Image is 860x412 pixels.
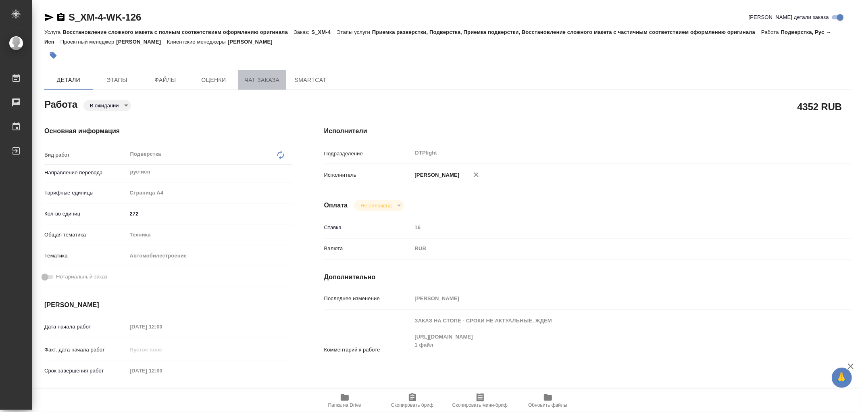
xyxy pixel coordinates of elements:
h4: [PERSON_NAME] [44,300,292,310]
p: Приемка разверстки, Подверстка, Приемка подверстки, Восстановление сложного макета с частичным со... [372,29,761,35]
p: Дата начала работ [44,323,127,331]
span: SmartCat [291,75,330,85]
span: Этапы [98,75,136,85]
p: Заказ: [294,29,311,35]
span: Детали [49,75,88,85]
span: Нотариальный заказ [56,273,107,281]
button: Удалить исполнителя [467,166,485,184]
button: 🙏 [832,368,852,388]
span: Скопировать мини-бриф [452,402,508,408]
button: Скопировать ссылку [56,13,66,22]
p: Работа [761,29,781,35]
p: Этапы услуги [337,29,372,35]
p: Тематика [44,252,127,260]
p: Валюта [324,245,412,253]
input: Пустое поле [127,365,198,376]
a: S_XM-4-WK-126 [69,12,141,23]
p: Ставка [324,224,412,232]
h4: Исполнители [324,126,851,136]
button: Не оплачена [358,202,394,209]
div: Техника [127,228,292,242]
div: В ожидании [354,200,404,211]
p: [PERSON_NAME] [412,171,460,179]
p: S_XM-4 [311,29,337,35]
input: ✎ Введи что-нибудь [127,208,292,220]
p: Факт. дата начала работ [44,346,127,354]
div: RUB [412,242,807,255]
h2: Работа [44,96,77,111]
button: Скопировать мини-бриф [446,389,514,412]
p: Вид работ [44,151,127,159]
span: Оценки [194,75,233,85]
div: Автомобилестроение [127,249,292,263]
div: Страница А4 [127,186,292,200]
button: Скопировать ссылку для ЯМессенджера [44,13,54,22]
span: Папка на Drive [328,402,361,408]
input: Пустое поле [412,293,807,304]
p: Проектный менеджер [60,39,116,45]
input: Пустое поле [412,222,807,233]
p: Подразделение [324,150,412,158]
h4: Оплата [324,201,348,210]
h2: 4352 RUB [798,100,842,113]
span: Обновить файлы [528,402,567,408]
div: В ожидании [83,100,131,111]
p: Последнее изменение [324,295,412,303]
button: Добавить тэг [44,46,62,64]
span: Скопировать бриф [391,402,433,408]
input: Пустое поле [127,344,198,356]
textarea: ЗАКАЗ НА СТОПЕ - СРОКИ НЕ АКТУАЛЬНЫЕ, ЖДЕМ [URL][DOMAIN_NAME] 1 файл [412,314,807,384]
span: Чат заказа [243,75,281,85]
p: Направление перевода [44,169,127,177]
button: В ожидании [87,102,121,109]
button: Папка на Drive [311,389,379,412]
p: Исполнитель [324,171,412,179]
span: [PERSON_NAME] детали заказа [749,13,829,21]
h4: Основная информация [44,126,292,136]
p: Тарифные единицы [44,189,127,197]
p: Общая тематика [44,231,127,239]
button: Обновить файлы [514,389,582,412]
p: [PERSON_NAME] [116,39,167,45]
input: Пустое поле [127,321,198,333]
p: [PERSON_NAME] [228,39,279,45]
p: Комментарий к работе [324,346,412,354]
span: Файлы [146,75,185,85]
span: 🙏 [835,369,849,386]
p: Восстановление сложного макета с полным соответствием оформлению оригинала [62,29,294,35]
p: Клиентские менеджеры [167,39,228,45]
button: Скопировать бриф [379,389,446,412]
h4: Дополнительно [324,272,851,282]
p: Услуга [44,29,62,35]
p: Срок завершения работ [44,367,127,375]
p: Кол-во единиц [44,210,127,218]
